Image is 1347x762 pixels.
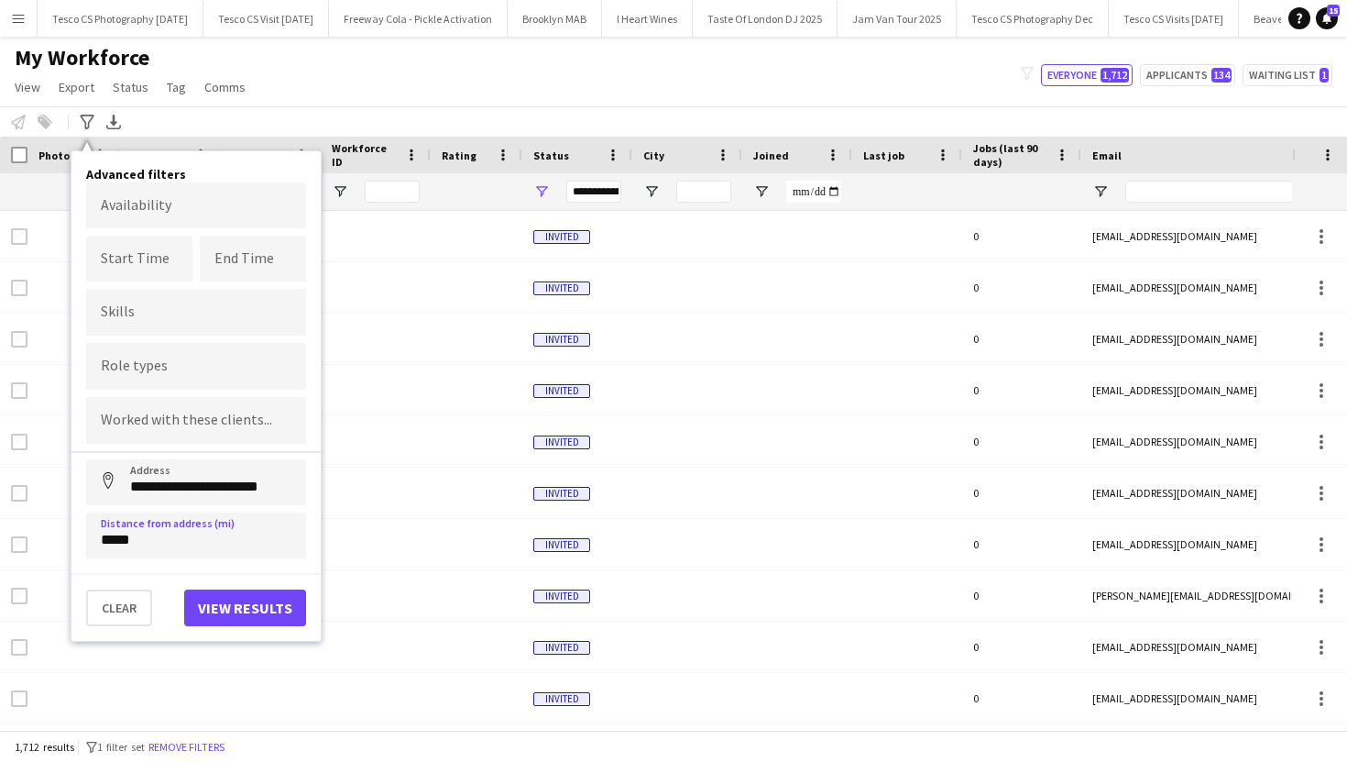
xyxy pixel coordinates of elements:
[693,1,838,37] button: Taste Of London DJ 2025
[130,149,186,162] span: First Name
[332,183,348,200] button: Open Filter Menu
[101,413,291,429] input: Type to search clients...
[962,416,1081,467] div: 0
[1211,68,1232,83] span: 134
[962,211,1081,261] div: 0
[332,141,398,169] span: Workforce ID
[11,485,27,502] input: Row Selection is disabled for this row (unchecked)
[105,75,156,99] a: Status
[1092,149,1122,162] span: Email
[11,639,27,656] input: Row Selection is disabled for this row (unchecked)
[86,590,152,626] button: Clear
[1243,64,1332,86] button: Waiting list1
[197,75,253,99] a: Comms
[962,622,1081,672] div: 0
[159,75,193,99] a: Tag
[101,359,291,375] input: Type to search role types...
[7,75,48,99] a: View
[1327,5,1340,17] span: 15
[51,75,102,99] a: Export
[11,228,27,245] input: Row Selection is disabled for this row (unchecked)
[533,590,590,603] span: Invited
[676,181,731,203] input: City Filter Input
[602,1,693,37] button: I Heart Wines
[962,262,1081,313] div: 0
[184,590,306,626] button: View results
[103,111,125,133] app-action-btn: Export XLSX
[329,1,508,37] button: Freeway Cola - Pickle Activation
[1101,68,1129,83] span: 1,712
[962,314,1081,364] div: 0
[962,673,1081,723] div: 0
[38,149,70,162] span: Photo
[1109,1,1239,37] button: Tesco CS Visits [DATE]
[11,536,27,553] input: Row Selection is disabled for this row (unchecked)
[11,331,27,348] input: Row Selection is disabled for this row (unchecked)
[533,183,550,200] button: Open Filter Menu
[533,384,590,398] span: Invited
[15,79,40,95] span: View
[643,149,664,162] span: City
[508,1,602,37] button: Brooklyn MAB
[145,737,228,757] button: Remove filters
[1140,64,1235,86] button: Applicants134
[38,1,203,37] button: Tesco CS Photography [DATE]
[204,79,246,95] span: Comms
[786,181,841,203] input: Joined Filter Input
[533,692,590,706] span: Invited
[11,588,27,604] input: Row Selection is disabled for this row (unchecked)
[533,436,590,449] span: Invited
[962,519,1081,569] div: 0
[1092,183,1109,200] button: Open Filter Menu
[365,181,420,203] input: Workforce ID Filter Input
[863,149,904,162] span: Last job
[753,183,770,200] button: Open Filter Menu
[11,434,27,450] input: Row Selection is disabled for this row (unchecked)
[231,149,285,162] span: Last Name
[11,690,27,707] input: Row Selection is disabled for this row (unchecked)
[203,1,329,37] button: Tesco CS Visit [DATE]
[957,1,1109,37] button: Tesco CS Photography Dec
[11,382,27,399] input: Row Selection is disabled for this row (unchecked)
[101,304,291,320] input: Type to search skills...
[76,111,98,133] app-action-btn: Advanced filters
[973,141,1048,169] span: Jobs (last 90 days)
[442,149,476,162] span: Rating
[11,280,27,296] input: Row Selection is disabled for this row (unchecked)
[643,183,660,200] button: Open Filter Menu
[1316,7,1338,29] a: 15
[533,538,590,552] span: Invited
[753,149,789,162] span: Joined
[86,166,306,182] h4: Advanced filters
[962,468,1081,518] div: 0
[533,487,590,501] span: Invited
[15,44,149,72] span: My Workforce
[97,740,145,754] span: 1 filter set
[838,1,957,37] button: Jam Van Tour 2025
[533,282,590,295] span: Invited
[533,641,590,655] span: Invited
[533,333,590,347] span: Invited
[962,570,1081,621] div: 0
[113,79,148,95] span: Status
[1041,64,1133,86] button: Everyone1,712
[1320,68,1329,83] span: 1
[533,230,590,244] span: Invited
[962,365,1081,415] div: 0
[167,79,186,95] span: Tag
[59,79,94,95] span: Export
[533,149,569,162] span: Status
